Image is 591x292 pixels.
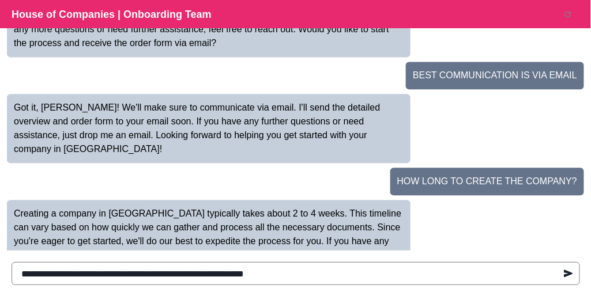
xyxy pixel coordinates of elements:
[397,175,577,188] p: HOW LONG TO CREATE THE COMPANY?
[556,3,579,26] button: Reset
[413,69,577,82] p: BEST COMMUNICATION IS VIA EMAIL
[14,101,404,156] p: Got it, [PERSON_NAME]! We'll make sure to communicate via email. I'll send the detailed overview ...
[12,7,228,22] p: House of Companies | Onboarding Team
[14,207,404,262] p: Creating a company in [GEOGRAPHIC_DATA] typically takes about 2 to 4 weeks. This timeline can var...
